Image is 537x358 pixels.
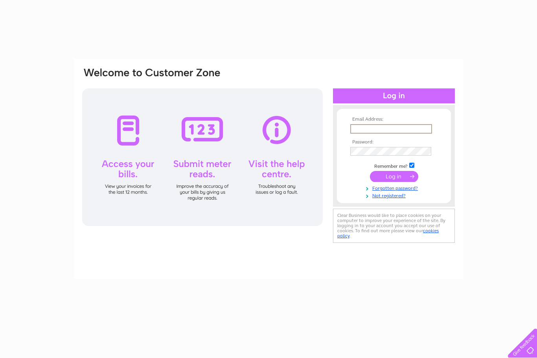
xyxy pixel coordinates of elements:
[337,228,439,239] a: cookies policy
[348,117,440,122] th: Email Address:
[333,209,455,243] div: Clear Business would like to place cookies on your computer to improve your experience of the sit...
[370,171,418,182] input: Submit
[348,140,440,145] th: Password:
[350,184,440,191] a: Forgotten password?
[350,191,440,199] a: Not registered?
[348,162,440,169] td: Remember me?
